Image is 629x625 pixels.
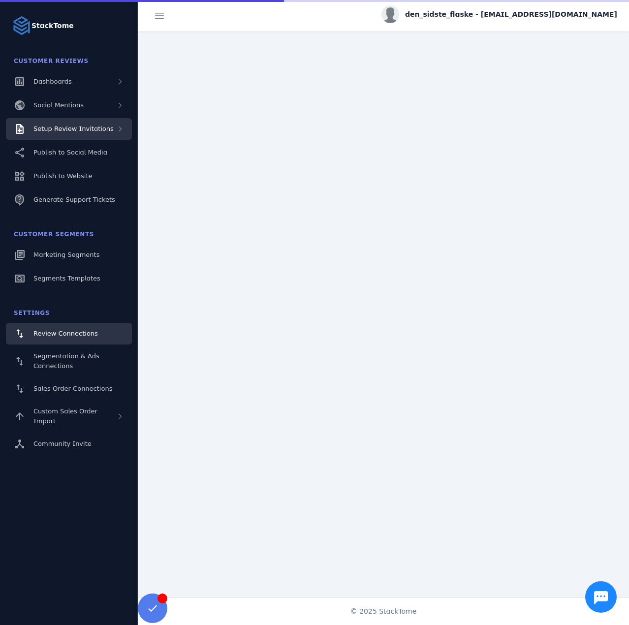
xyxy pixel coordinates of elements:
a: Segmentation & Ads Connections [6,346,132,376]
span: Publish to Website [33,172,92,180]
span: Custom Sales Order Import [33,407,97,425]
span: Review Connections [33,330,98,337]
a: Generate Support Tickets [6,189,132,211]
span: Segmentation & Ads Connections [33,352,99,370]
button: den_sidste_flaske - [EMAIL_ADDRESS][DOMAIN_NAME] [381,5,617,23]
span: Customer Reviews [14,58,89,64]
span: Dashboards [33,78,72,85]
span: Marketing Segments [33,251,99,258]
a: Community Invite [6,433,132,455]
a: Publish to Social Media [6,142,132,163]
a: Segments Templates [6,268,132,289]
a: Marketing Segments [6,244,132,266]
img: Logo image [12,16,31,35]
span: © 2025 StackTome [350,606,417,617]
span: Customer Segments [14,231,94,238]
span: Community Invite [33,440,92,447]
span: Setup Review Invitations [33,125,114,132]
span: Social Mentions [33,101,84,109]
span: Publish to Social Media [33,149,107,156]
span: Segments Templates [33,275,100,282]
span: Settings [14,310,50,316]
img: profile.jpg [381,5,399,23]
strong: StackTome [31,21,74,31]
a: Sales Order Connections [6,378,132,400]
span: Sales Order Connections [33,385,112,392]
a: Review Connections [6,323,132,344]
a: Publish to Website [6,165,132,187]
span: Generate Support Tickets [33,196,115,203]
span: den_sidste_flaske - [EMAIL_ADDRESS][DOMAIN_NAME] [405,9,617,20]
